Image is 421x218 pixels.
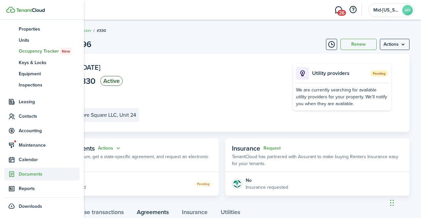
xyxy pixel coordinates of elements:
[332,2,345,18] a: Messaging
[4,182,80,195] a: Reports
[19,203,42,210] span: Downloads
[19,127,80,134] span: Accounting
[4,68,80,79] a: Equipment
[98,145,122,152] button: Actions
[6,7,15,13] img: TenantCloud
[390,193,394,213] div: Drag
[370,70,388,77] span: Pending
[19,98,80,105] span: Leasing
[380,39,409,50] menu-btn: Actions
[263,146,281,151] button: Request
[19,156,80,163] span: Calendar
[100,76,123,86] status: Active
[81,62,100,72] span: [DATE]
[4,79,80,90] a: Inspections
[232,153,403,167] p: TenantCloud has partnered with Assurant to make buying Renters Insurance easy for your tenants.
[4,57,80,68] a: Keys & Locks
[337,10,346,16] span: 26
[326,39,337,50] button: Timeline
[67,112,136,118] e-details-info-title: Sycamore Square LLC, Unit 24
[388,186,421,218] iframe: Chat Widget
[232,143,260,153] span: Insurance
[19,59,80,66] span: Keys & Locks
[380,39,409,50] button: Open menu
[19,26,80,33] span: Properties
[246,177,288,184] div: No
[246,184,288,191] p: Insurance requested
[4,23,80,35] a: Properties
[312,69,369,77] p: Utility providers
[19,185,80,192] span: Reports
[4,46,80,57] a: Occupancy TrackerNew
[19,48,80,55] span: Occupancy Tracker
[19,113,80,120] span: Contacts
[41,153,212,167] p: Build a lease addendum, get a state-specific agreement, and request an electronic signature.
[19,37,80,44] span: Units
[19,82,80,88] span: Inspections
[98,145,122,152] button: Open menu
[373,8,400,12] span: Mid-Kansas Real Estate Holdings LC
[296,86,388,107] div: We are currently searching for available utility providers for your property. We’ll notify you wh...
[19,171,80,178] span: Documents
[340,39,377,50] button: Renew
[97,28,106,34] span: #330
[402,5,413,15] avatar-text: MR
[19,142,80,149] span: Maintenance
[347,4,359,15] button: Open resource center
[4,35,80,46] a: Units
[194,181,212,187] status: Pending
[19,70,80,77] span: Equipment
[62,48,70,54] span: New
[232,179,242,189] img: Insurance protection
[16,8,45,12] img: TenantCloud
